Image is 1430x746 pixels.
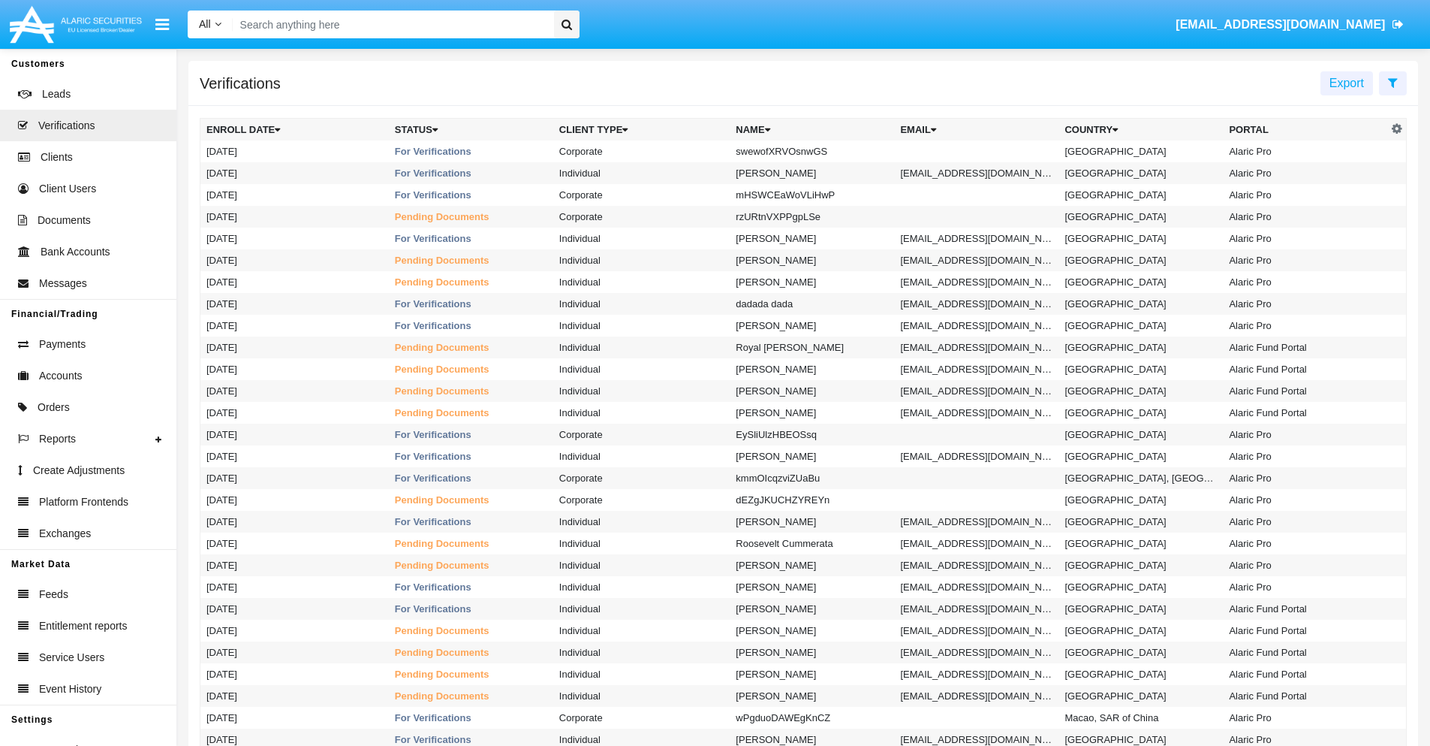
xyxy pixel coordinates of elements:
td: [DATE] [200,424,389,445]
td: Alaric Pro [1223,511,1387,533]
td: [EMAIL_ADDRESS][DOMAIN_NAME] [894,271,1058,293]
td: [DATE] [200,445,389,467]
td: [GEOGRAPHIC_DATA] [1058,620,1223,642]
td: [GEOGRAPHIC_DATA] [1058,445,1223,467]
td: Individual [553,620,730,642]
span: Bank Accounts [41,244,110,260]
td: [EMAIL_ADDRESS][DOMAIN_NAME] [894,162,1058,184]
td: [DATE] [200,337,389,358]
td: [EMAIL_ADDRESS][DOMAIN_NAME] [894,358,1058,380]
td: Alaric Fund Portal [1223,380,1387,402]
span: Platform Frontends [39,494,128,510]
th: Status [389,119,553,141]
td: [PERSON_NAME] [730,162,894,184]
td: [DATE] [200,249,389,271]
td: [DATE] [200,402,389,424]
td: [EMAIL_ADDRESS][DOMAIN_NAME] [894,228,1058,249]
td: [EMAIL_ADDRESS][DOMAIN_NAME] [894,380,1058,402]
td: [DATE] [200,467,389,489]
span: Client Users [39,181,96,197]
button: Export [1320,71,1373,95]
td: [EMAIL_ADDRESS][DOMAIN_NAME] [894,685,1058,707]
td: Individual [553,533,730,554]
td: wPgduoDAWEgKnCZ [730,707,894,729]
td: [PERSON_NAME] [730,598,894,620]
td: [GEOGRAPHIC_DATA] [1058,533,1223,554]
td: [GEOGRAPHIC_DATA], [GEOGRAPHIC_DATA] [1058,467,1223,489]
td: [PERSON_NAME] [730,685,894,707]
td: [PERSON_NAME] [730,315,894,337]
td: [GEOGRAPHIC_DATA] [1058,402,1223,424]
th: Portal [1223,119,1387,141]
td: rzURtnVXPPgpLSe [730,206,894,228]
a: All [188,17,233,32]
input: Search [233,11,549,38]
td: [GEOGRAPHIC_DATA] [1058,424,1223,445]
td: Individual [553,445,730,467]
td: [EMAIL_ADDRESS][DOMAIN_NAME] [894,402,1058,424]
span: Feeds [39,587,68,603]
td: Corporate [553,140,730,162]
td: For Verifications [389,162,553,184]
td: [PERSON_NAME] [730,402,894,424]
td: [PERSON_NAME] [730,554,894,576]
td: Pending Documents [389,206,553,228]
td: [GEOGRAPHIC_DATA] [1058,663,1223,685]
td: [DATE] [200,489,389,511]
td: Alaric Fund Portal [1223,337,1387,358]
span: Leads [42,86,71,102]
td: For Verifications [389,445,553,467]
td: Individual [553,598,730,620]
td: Individual [553,576,730,598]
td: Individual [553,511,730,533]
td: [GEOGRAPHIC_DATA] [1058,554,1223,576]
td: [EMAIL_ADDRESS][DOMAIN_NAME] [894,249,1058,271]
td: For Verifications [389,140,553,162]
th: Enroll Date [200,119,389,141]
td: [GEOGRAPHIC_DATA] [1058,380,1223,402]
td: [GEOGRAPHIC_DATA] [1058,140,1223,162]
td: For Verifications [389,293,553,315]
td: Pending Documents [389,380,553,402]
td: [EMAIL_ADDRESS][DOMAIN_NAME] [894,511,1058,533]
td: Individual [553,162,730,184]
td: [GEOGRAPHIC_DATA] [1058,598,1223,620]
td: [GEOGRAPHIC_DATA] [1058,315,1223,337]
td: Alaric Fund Portal [1223,402,1387,424]
td: Alaric Pro [1223,206,1387,228]
td: dadada dada [730,293,894,315]
td: [EMAIL_ADDRESS][DOMAIN_NAME] [894,337,1058,358]
span: Accounts [39,368,83,384]
td: Alaric Fund Portal [1223,685,1387,707]
td: [PERSON_NAME] [730,249,894,271]
td: Alaric Pro [1223,445,1387,467]
td: Alaric Pro [1223,707,1387,729]
td: Pending Documents [389,533,553,554]
th: Name [730,119,894,141]
td: [EMAIL_ADDRESS][DOMAIN_NAME] [894,598,1058,620]
td: [EMAIL_ADDRESS][DOMAIN_NAME] [894,315,1058,337]
th: Country [1058,119,1223,141]
td: [DATE] [200,576,389,598]
td: Corporate [553,467,730,489]
td: [DATE] [200,358,389,380]
td: Alaric Pro [1223,576,1387,598]
td: [GEOGRAPHIC_DATA] [1058,206,1223,228]
td: Individual [553,685,730,707]
td: Macao, SAR of China [1058,707,1223,729]
td: [PERSON_NAME] [730,271,894,293]
span: [EMAIL_ADDRESS][DOMAIN_NAME] [1176,18,1385,31]
td: Alaric Pro [1223,228,1387,249]
td: Pending Documents [389,402,553,424]
td: Pending Documents [389,685,553,707]
td: Royal [PERSON_NAME] [730,337,894,358]
span: Reports [39,431,76,447]
td: Pending Documents [389,489,553,511]
td: [EMAIL_ADDRESS][DOMAIN_NAME] [894,576,1058,598]
td: [PERSON_NAME] [730,576,894,598]
td: [PERSON_NAME] [730,663,894,685]
span: Entitlement reports [39,618,128,634]
td: [GEOGRAPHIC_DATA] [1058,293,1223,315]
td: Individual [553,402,730,424]
span: All [199,18,211,30]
